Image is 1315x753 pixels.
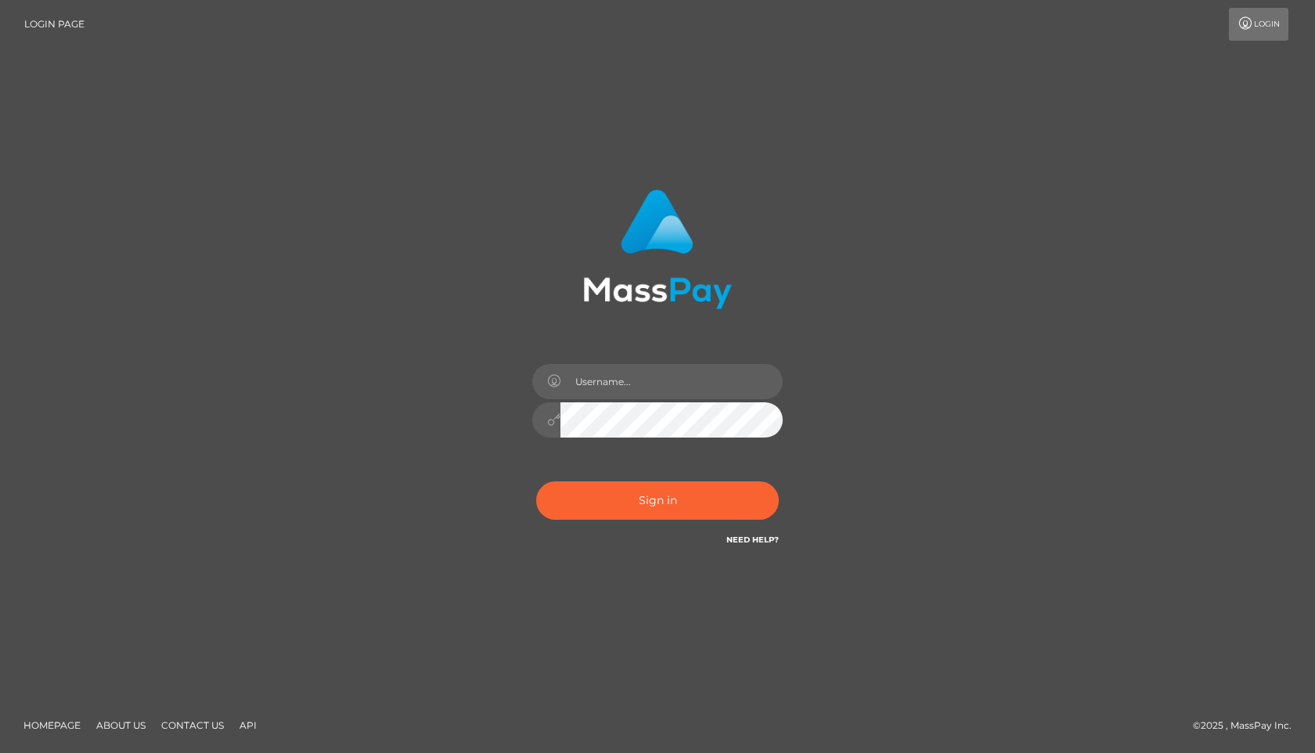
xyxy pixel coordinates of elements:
img: MassPay Login [583,189,732,309]
a: API [233,713,263,737]
button: Sign in [536,481,779,520]
input: Username... [560,364,783,399]
div: © 2025 , MassPay Inc. [1193,717,1303,734]
a: Login Page [24,8,85,41]
a: Homepage [17,713,87,737]
a: Contact Us [155,713,230,737]
a: Need Help? [726,535,779,545]
a: Login [1229,8,1288,41]
a: About Us [90,713,152,737]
